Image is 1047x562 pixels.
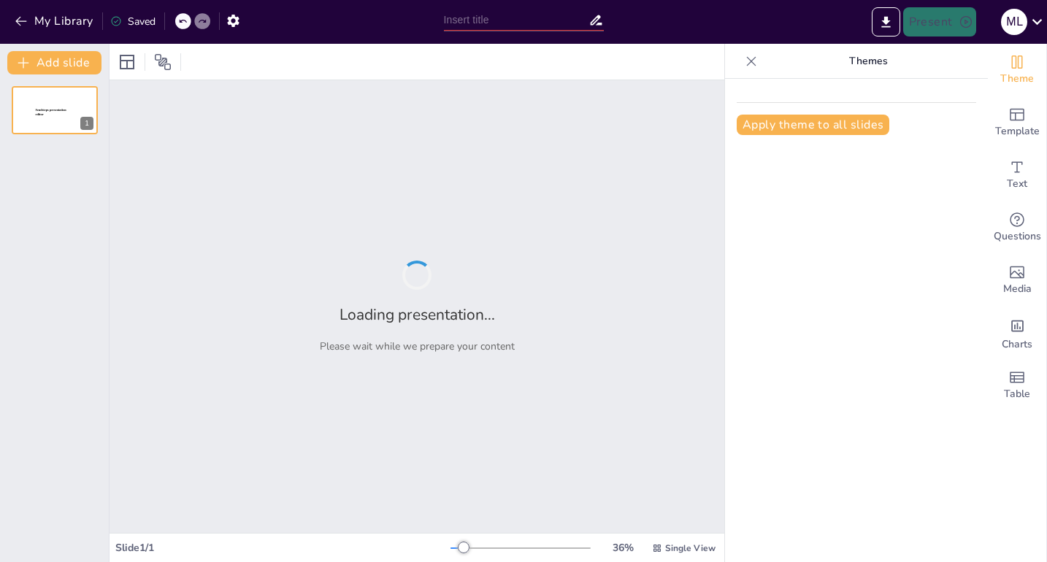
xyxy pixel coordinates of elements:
span: Media [1003,281,1032,297]
span: Single View [665,542,716,554]
button: Add slide [7,51,101,74]
div: 36 % [605,541,640,555]
button: M L [1001,7,1027,36]
div: Slide 1 / 1 [115,541,450,555]
div: Add a table [988,359,1046,412]
div: Add charts and graphs [988,307,1046,359]
span: Position [154,53,172,71]
div: Add images, graphics, shapes or video [988,254,1046,307]
div: Add ready made slides [988,96,1046,149]
button: Apply theme to all slides [737,115,889,135]
div: M L [1001,9,1027,35]
div: Layout [115,50,139,74]
span: Template [995,123,1040,139]
span: Sendsteps presentation editor [36,109,66,117]
button: Export to PowerPoint [872,7,900,36]
span: Questions [994,228,1041,245]
span: Charts [1002,336,1032,353]
span: Text [1007,176,1027,192]
p: Please wait while we prepare your content [320,339,515,353]
div: Get real-time input from your audience [988,201,1046,254]
span: Theme [1000,71,1034,87]
button: My Library [11,9,99,33]
h2: Loading presentation... [340,304,495,325]
div: 1 [80,117,93,130]
p: Themes [763,44,973,79]
div: Add text boxes [988,149,1046,201]
span: Table [1004,386,1030,402]
div: Change the overall theme [988,44,1046,96]
div: Saved [110,15,156,28]
button: Present [903,7,976,36]
input: Insert title [444,9,588,31]
div: 1 [12,86,98,134]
